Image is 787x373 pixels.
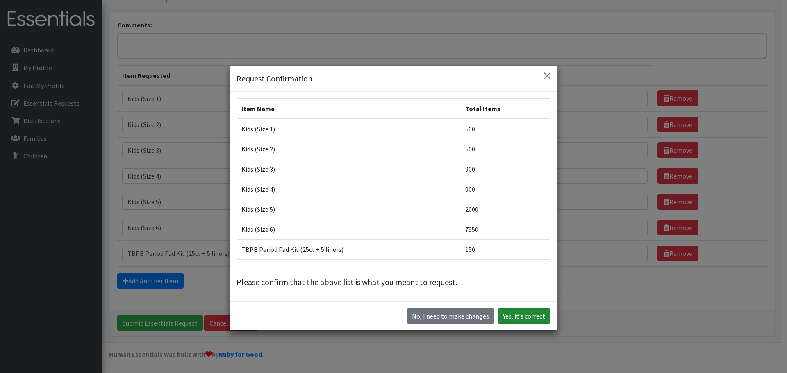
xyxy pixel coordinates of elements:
[460,98,550,119] th: Total Items
[237,72,312,85] h5: Request Confirmation
[237,276,550,288] p: Please confirm that the above list is what you meant to request.
[407,308,494,324] button: No I need to make changes
[237,239,460,259] td: TBPB Period Pad Kit (25ct + 5 liners)
[460,119,550,139] td: 500
[237,139,460,159] td: Kids (Size 2)
[237,98,460,119] th: Item Name
[237,199,460,219] td: Kids (Size 5)
[237,119,460,139] td: Kids (Size 1)
[460,139,550,159] td: 500
[237,179,460,199] td: Kids (Size 4)
[460,239,550,259] td: 150
[460,219,550,239] td: 7950
[237,219,460,239] td: Kids (Size 6)
[460,199,550,219] td: 2000
[541,69,554,82] button: Close
[460,179,550,199] td: 900
[460,159,550,179] td: 900
[237,159,460,179] td: Kids (Size 3)
[498,308,550,324] button: Yes, it's correct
